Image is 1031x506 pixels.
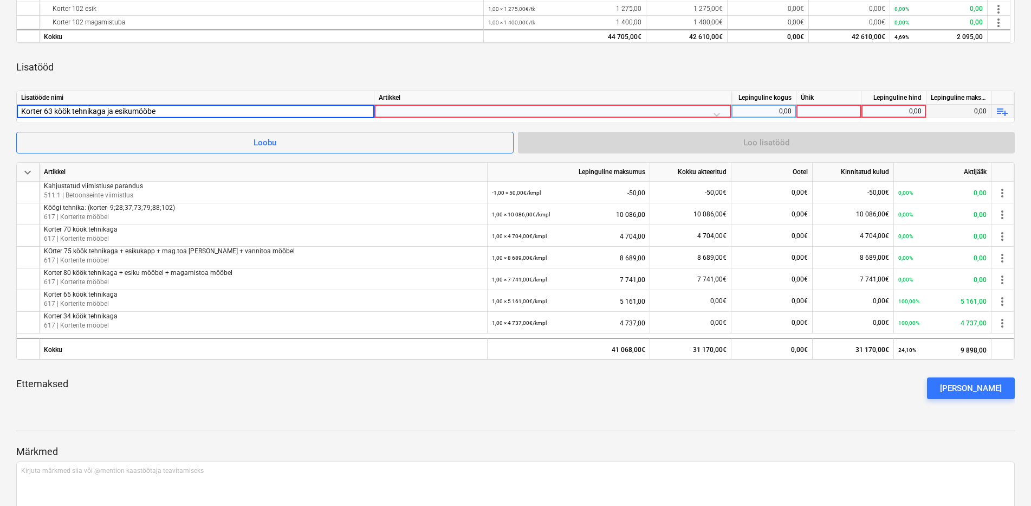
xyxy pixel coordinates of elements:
p: Ettemaksed [16,377,68,399]
span: 0,00€ [788,18,804,26]
span: 7 741,00€ [697,276,727,283]
div: 31 170,00€ [650,338,731,360]
div: 0,00 [898,225,987,247]
span: 0,00€ [792,232,808,240]
span: keyboard_arrow_down [21,166,34,179]
span: 10 086,00€ [856,210,889,218]
span: 0,00€ [792,276,808,283]
div: 10 086,00 [492,203,645,226]
span: 4 704,00€ [860,232,889,240]
p: 617 | Korterite mööbel [44,322,483,331]
span: 8 689,00€ [697,254,727,261]
p: Köögi tehnika: (korter- 9;28;37;73;79;88;102) [44,203,483,213]
small: 0,00% [898,255,913,261]
p: Korter 65 köök tehnikaga [44,290,483,299]
div: 0,00€ [731,338,813,360]
div: Ootel [731,163,813,182]
div: 8 689,00 [492,247,645,269]
span: 1 400,00€ [693,18,723,26]
div: 9 898,00 [898,339,987,361]
div: 7 741,00 [492,268,645,291]
button: Loobu [16,132,514,153]
span: 4 704,00€ [697,232,727,240]
p: Kahjustatud viimistluse parandus [44,182,483,191]
div: [PERSON_NAME] [940,381,1002,395]
div: Kokku akteeritud [650,163,731,182]
div: 5 161,00 [898,290,987,312]
div: Artikkel [374,91,731,105]
small: 0,00% [898,277,913,283]
small: 0,00% [898,212,913,217]
div: 4 737,00 [492,312,645,334]
small: 1,00 × 4 704,00€ / kmpl [492,233,547,239]
div: 0,00€ [728,29,809,43]
p: Korter 70 köök tehnikaga [44,225,483,234]
div: 0,00 [898,203,987,226]
div: 0,00 [894,2,983,16]
div: Korter 102 magamistuba [44,16,479,29]
div: Artikkel [40,163,488,182]
small: 24,10% [898,347,916,353]
div: Lisatööde nimi [17,91,374,105]
small: 1,00 × 7 741,00€ / kmpl [492,277,547,283]
div: 0,00 [926,105,991,118]
div: Kinnitatud kulud [813,163,894,182]
div: 4 737,00 [898,312,987,334]
div: 42 610,00€ [809,29,890,43]
div: Loobu [254,136,276,150]
div: 0,00 [898,268,987,291]
span: more_vert [996,187,1009,200]
div: 1 400,00 [488,16,641,29]
div: -50,00 [492,182,645,204]
div: Aktijääk [894,163,991,182]
div: Korter 102 esik [44,2,479,16]
div: 42 610,00€ [646,29,728,43]
div: Ühik [796,91,861,105]
span: more_vert [996,273,1009,286]
button: [PERSON_NAME] [927,377,1015,399]
div: 44 705,00€ [484,29,646,43]
span: 8 689,00€ [860,254,889,261]
div: 0,00 [866,105,922,118]
div: 1 275,00 [488,2,641,16]
small: 100,00% [898,298,919,304]
iframe: Chat Widget [977,454,1031,506]
small: 0,00% [898,190,913,196]
div: 4 704,00 [492,225,645,247]
div: 0,00 [736,105,792,118]
small: 0,00% [894,20,909,25]
div: 0,00 [894,16,983,29]
span: -50,00€ [705,189,727,196]
p: 617 | Korterite mööbel [44,278,483,287]
span: more_vert [996,252,1009,265]
div: Lepinguline maksumus [488,163,650,182]
span: more_vert [996,317,1009,330]
span: more_vert [996,295,1009,308]
span: more_vert [992,16,1005,29]
div: Lepinguline maksumus [926,91,991,105]
span: more_vert [996,230,1009,243]
span: playlist_add [996,105,1009,118]
span: 0,00€ [710,319,727,326]
p: KOrter 75 köök tehnikaga + esikukapp + mag.toa [PERSON_NAME] + vannitoa mööbel [44,247,483,256]
p: 617 | Korterite mööbel [44,257,483,266]
span: more_vert [992,3,1005,16]
span: 0,00€ [792,319,808,326]
span: 1 275,00€ [693,5,723,12]
span: 0,00€ [792,254,808,261]
small: 0,00% [898,233,913,239]
div: Lepinguline hind [861,91,926,105]
span: 0,00€ [873,319,889,326]
p: Korter 80 köök tehnikaga + esiku mööbel + magamistoa mööbel [44,268,483,278]
span: 0,00€ [710,297,727,305]
small: 100,00% [898,320,919,326]
p: 511.1 | Betoonseinte viimistlus [44,191,483,201]
p: 617 | Korterite mööbel [44,300,483,309]
small: 1,00 × 8 689,00€ / kmpl [492,255,547,261]
span: 10 086,00€ [693,210,727,218]
p: 617 | Korterite mööbel [44,213,483,222]
div: 2 095,00 [894,30,983,44]
p: Lisatööd [16,61,54,74]
small: 4,69% [894,34,909,40]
